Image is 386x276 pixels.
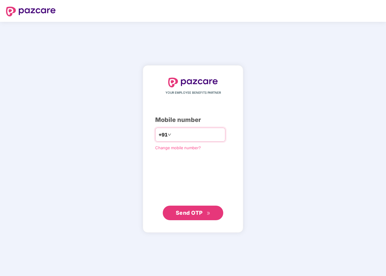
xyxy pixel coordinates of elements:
[159,131,168,139] span: +91
[168,133,171,136] span: down
[6,7,56,16] img: logo
[165,90,221,95] span: YOUR EMPLOYEE BENEFITS PARTNER
[168,78,218,87] img: logo
[176,210,203,216] span: Send OTP
[155,115,231,125] div: Mobile number
[163,206,223,220] button: Send OTPdouble-right
[207,211,211,215] span: double-right
[155,145,201,150] a: Change mobile number?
